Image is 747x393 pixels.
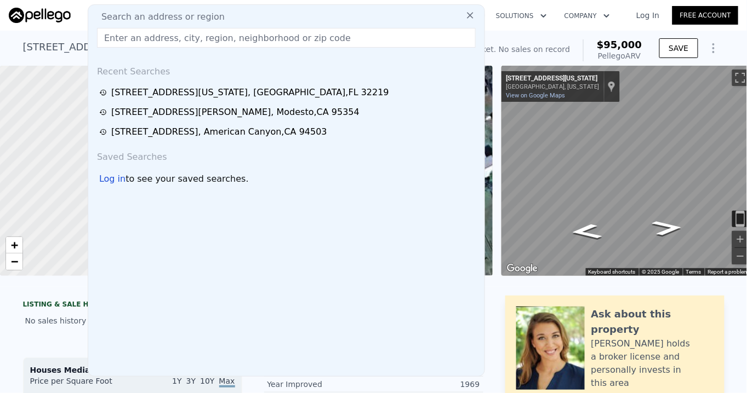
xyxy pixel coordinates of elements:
[374,379,480,390] div: 1969
[686,269,702,275] a: Terms (opens in new tab)
[597,39,642,50] span: $95,000
[23,300,242,311] div: LISTING & SALE HISTORY
[93,142,480,168] div: Saved Searches
[111,86,389,99] div: [STREET_ADDRESS][US_STATE] , [GEOGRAPHIC_DATA] , FL 32219
[504,262,540,276] img: Google
[504,262,540,276] a: Open this area in Google Maps (opens a new window)
[6,237,22,253] a: Zoom in
[557,220,615,243] path: Go Southeast, Iowa Ave
[639,217,697,240] path: Go Northwest, Iowa Ave
[93,10,225,24] span: Search an address or region
[608,80,615,93] a: Show location on map
[99,86,477,99] a: [STREET_ADDRESS][US_STATE], [GEOGRAPHIC_DATA],FL 32219
[487,6,556,26] button: Solutions
[506,92,565,99] a: View on Google Maps
[23,39,339,55] div: [STREET_ADDRESS][US_STATE] , [GEOGRAPHIC_DATA] , FL 32219
[623,10,672,21] a: Log In
[23,311,242,331] div: No sales history record for this property.
[589,268,636,276] button: Keyboard shortcuts
[703,37,725,59] button: Show Options
[111,106,360,119] div: [STREET_ADDRESS][PERSON_NAME] , Modesto , CA 95354
[659,38,698,58] button: SAVE
[30,375,133,393] div: Price per Square Foot
[11,238,18,252] span: +
[99,172,126,186] div: Log in
[267,379,374,390] div: Year Improved
[186,377,196,385] span: 3Y
[219,377,235,388] span: Max
[556,6,619,26] button: Company
[591,307,714,337] div: Ask about this property
[9,8,71,23] img: Pellego
[30,365,235,375] div: Houses Median Sale
[172,377,181,385] span: 1Y
[99,125,477,138] a: [STREET_ADDRESS], American Canyon,CA 94503
[93,56,480,83] div: Recent Searches
[200,377,214,385] span: 10Y
[506,83,599,90] div: [GEOGRAPHIC_DATA], [US_STATE]
[672,6,738,25] a: Free Account
[597,50,642,61] div: Pellego ARV
[99,106,477,119] a: [STREET_ADDRESS][PERSON_NAME], Modesto,CA 95354
[97,28,476,48] input: Enter an address, city, region, neighborhood or zip code
[642,269,680,275] span: © 2025 Google
[506,74,599,83] div: [STREET_ADDRESS][US_STATE]
[6,253,22,270] a: Zoom out
[11,255,18,268] span: −
[454,44,570,55] div: Off Market. No sales on record
[111,125,327,138] div: [STREET_ADDRESS] , American Canyon , CA 94503
[126,172,248,186] span: to see your saved searches.
[591,337,714,390] div: [PERSON_NAME] holds a broker license and personally invests in this area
